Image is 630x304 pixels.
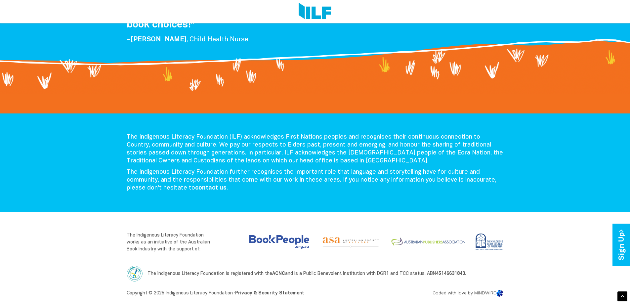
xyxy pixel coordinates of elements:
[235,291,304,295] a: Privacy & Security Statement
[319,232,383,248] img: Australian Society of Authors
[249,235,309,249] a: Visit the Australian Booksellers Association website
[314,232,383,248] a: Visit the Australian Society of Authors website
[436,271,465,276] a: 45146631843
[127,35,375,44] p: – , Child Health Nurse
[383,232,468,252] a: Visit the Australian Publishers Association website
[127,133,504,165] p: The Indigenous Literacy Foundation (ILF) acknowledges First Nations peoples and recognises their ...
[127,168,504,192] p: The Indigenous Literacy Foundation further recognises the important role that language and storyt...
[299,3,331,21] img: Logo
[249,235,309,249] img: Australian Booksellers Association Inc.
[496,289,504,297] img: Mindwire Logo
[272,271,285,276] a: ACNC
[433,291,504,295] a: Coded with love by MINDWIRE
[195,185,227,191] a: contact us
[468,232,504,252] a: Visit the Children’s Book Council of Australia website
[473,232,504,252] img: Children’s Book Council of Australia (CBCA)
[388,232,468,252] img: Australian Publishers Association
[131,37,187,43] span: [PERSON_NAME]
[127,289,375,297] p: Copyright © 2025 Indigenous Literacy Foundation ·
[127,232,214,253] p: The Indigenous Literacy Foundation works as an initiative of the Australian Book Industry with th...
[617,291,627,301] div: Scroll Back to Top
[127,266,504,282] p: The Indigenous Literacy Foundation is registered with the and is a Public Benevolent Institution ...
